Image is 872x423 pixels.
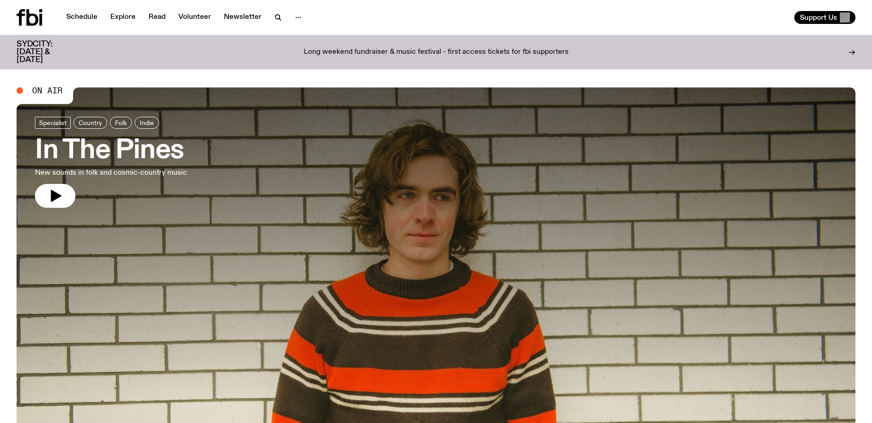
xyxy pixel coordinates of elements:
span: On Air [32,86,63,95]
p: Long weekend fundraiser & music festival - first access tickets for fbi supporters [304,48,569,57]
a: Specialist [35,117,71,129]
a: Country [74,117,107,129]
a: Schedule [61,11,103,24]
span: Country [79,119,102,126]
a: Explore [105,11,141,24]
a: Read [143,11,171,24]
h3: In The Pines [35,138,187,164]
span: Folk [115,119,127,126]
button: Support Us [794,11,855,24]
span: Specialist [39,119,67,126]
span: Indie [140,119,154,126]
a: Folk [110,117,132,129]
a: Indie [135,117,159,129]
a: In The PinesNew sounds in folk and cosmic-country music [35,117,187,208]
p: New sounds in folk and cosmic-country music [35,167,187,178]
span: Support Us [800,13,837,22]
a: Volunteer [173,11,217,24]
a: Newsletter [218,11,267,24]
h3: SYDCITY: [DATE] & [DATE] [17,40,75,64]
